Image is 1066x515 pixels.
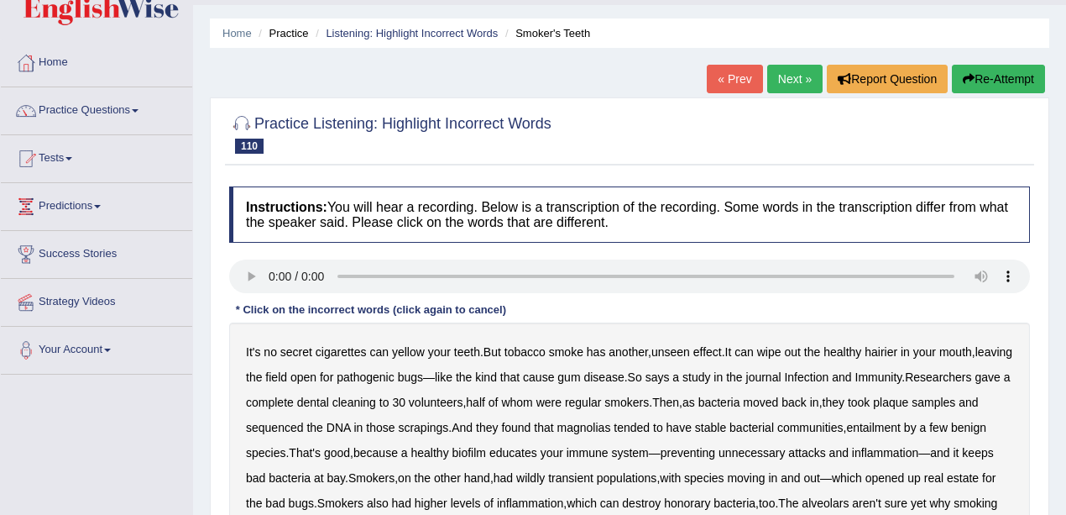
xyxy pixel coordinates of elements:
[885,497,907,510] b: sure
[959,396,978,409] b: and
[379,396,389,409] b: to
[392,345,425,359] b: yellow
[567,446,609,460] b: immune
[829,446,849,460] b: and
[353,446,398,460] b: because
[767,65,823,93] a: Next »
[557,421,611,434] b: magnolias
[306,421,322,434] b: the
[324,446,350,460] b: good
[661,446,715,460] b: preventing
[516,471,545,485] b: wildly
[536,396,562,409] b: were
[254,25,308,41] li: Practice
[743,396,778,409] b: moved
[483,345,501,359] b: But
[549,345,583,359] b: smoke
[628,370,642,384] b: So
[289,446,321,460] b: That's
[1,183,192,225] a: Predictions
[326,27,498,39] a: Listening: Highlight Incorrect Words
[534,421,553,434] b: that
[729,421,774,434] b: bacterial
[609,345,648,359] b: another
[246,421,304,434] b: sequenced
[567,497,597,510] b: which
[483,497,494,510] b: of
[713,497,755,510] b: bacteria
[229,187,1030,243] h4: You will hear a recording. Below is a transcription of the recording. Some words in the transcrip...
[501,396,532,409] b: whom
[846,421,901,434] b: entailment
[734,345,754,359] b: can
[651,345,690,359] b: unseen
[939,345,972,359] b: mouth
[494,471,513,485] b: had
[810,396,819,409] b: in
[289,497,314,510] b: bugs
[557,370,580,384] b: gum
[975,345,1012,359] b: leaving
[848,396,870,409] b: took
[504,345,546,359] b: tobacco
[565,396,602,409] b: regular
[222,27,252,39] a: Home
[327,421,351,434] b: DNA
[929,497,950,510] b: why
[411,446,449,460] b: healthy
[962,446,993,460] b: keeps
[587,345,606,359] b: has
[597,471,657,485] b: populations
[541,446,563,460] b: your
[682,396,695,409] b: as
[873,396,908,409] b: plaque
[317,497,363,510] b: Smokers
[265,497,285,510] b: bad
[905,370,971,384] b: Researchers
[314,471,324,485] b: at
[501,421,530,434] b: found
[672,370,679,384] b: a
[235,139,264,154] span: 110
[398,471,411,485] b: on
[930,446,949,460] b: and
[398,421,448,434] b: scrapings
[682,370,710,384] b: study
[327,471,346,485] b: bay
[392,396,405,409] b: 30
[454,345,480,359] b: teeth
[497,497,563,510] b: inflammation
[823,396,844,409] b: they
[666,421,692,434] b: have
[975,370,1000,384] b: gave
[924,471,943,485] b: real
[781,471,800,485] b: and
[912,396,955,409] b: samples
[369,345,389,359] b: can
[332,396,376,409] b: cleaning
[280,345,312,359] b: secret
[695,421,726,434] b: stable
[781,396,807,409] b: back
[684,471,724,485] b: species
[611,446,648,460] b: system
[269,471,311,485] b: bacteria
[784,345,800,359] b: out
[246,471,265,485] b: bad
[778,497,798,510] b: The
[725,345,732,359] b: It
[452,446,486,460] b: biofilm
[548,471,593,485] b: transient
[297,396,329,409] b: dental
[726,370,742,384] b: the
[398,370,423,384] b: bugs
[759,497,775,510] b: too
[904,421,917,434] b: by
[1004,370,1011,384] b: a
[827,65,948,93] button: Report Question
[320,370,333,384] b: for
[802,497,849,510] b: alveolars
[713,370,723,384] b: in
[428,345,451,359] b: your
[316,345,367,359] b: cigarettes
